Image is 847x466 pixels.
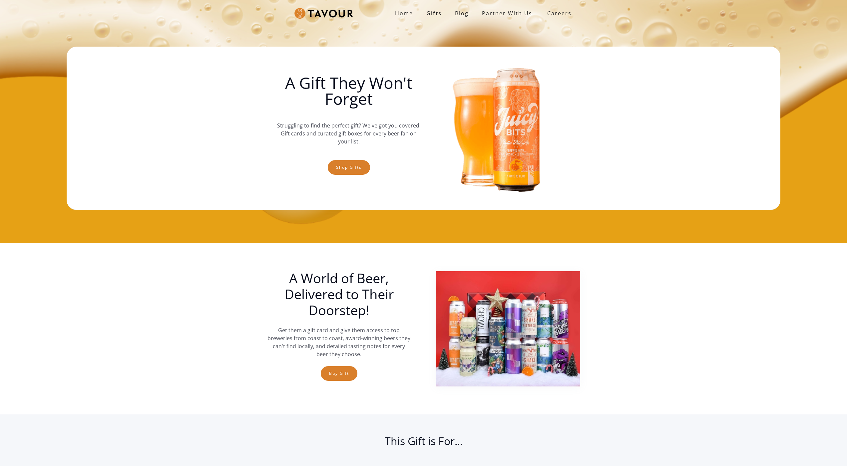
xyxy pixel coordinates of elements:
[448,7,475,20] a: Blog
[420,7,448,20] a: Gifts
[267,434,580,454] h2: This Gift is For...
[321,366,357,381] a: Buy Gift
[267,326,411,358] p: Get them a gift card and give them access to top breweries from coast to coast, award-winning bee...
[547,7,572,20] strong: Careers
[539,4,577,23] a: Careers
[395,10,413,17] strong: Home
[277,115,421,152] p: Struggling to find the perfect gift? We've got you covered. Gift cards and curated gift boxes for...
[277,75,421,107] h1: A Gift They Won't Forget
[475,7,539,20] a: partner with us
[267,270,411,318] h1: A World of Beer, Delivered to Their Doorstep!
[328,160,370,175] a: Shop gifts
[388,7,420,20] a: Home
